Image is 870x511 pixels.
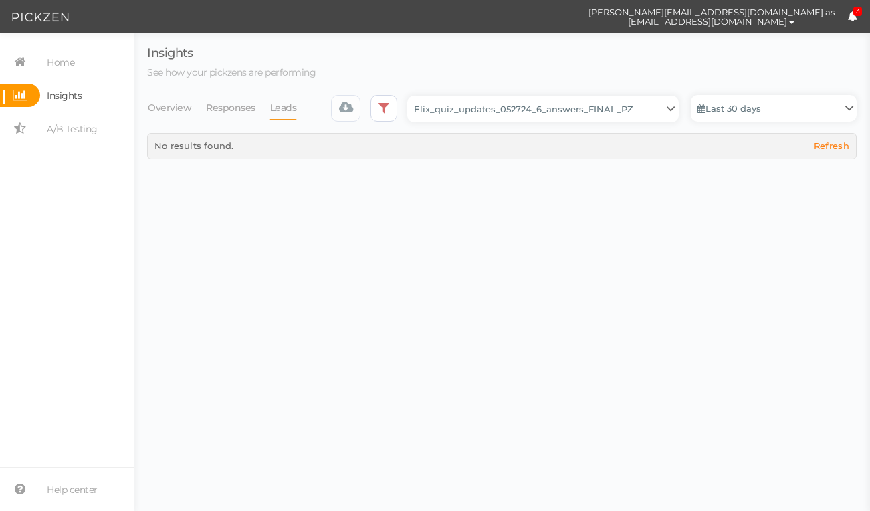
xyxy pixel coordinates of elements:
[47,479,98,500] span: Help center
[853,7,863,17] span: 3
[47,118,98,140] span: A/B Testing
[147,45,193,60] span: Insights
[47,52,74,73] span: Home
[576,1,847,33] button: [PERSON_NAME][EMAIL_ADDRESS][DOMAIN_NAME] as [EMAIL_ADDRESS][DOMAIN_NAME]
[269,95,298,120] a: Leads
[814,140,849,151] span: Refresh
[691,95,857,122] a: Last 30 days
[147,66,316,78] span: See how your pickzens are performing
[147,95,192,120] a: Overview
[588,7,835,17] span: [PERSON_NAME][EMAIL_ADDRESS][DOMAIN_NAME] as
[269,95,311,120] li: Leads
[628,16,787,27] span: [EMAIL_ADDRESS][DOMAIN_NAME]
[552,5,576,29] img: cd8312e7a6b0c0157f3589280924bf3e
[147,95,205,120] li: Overview
[205,95,256,120] a: Responses
[12,9,69,25] img: Pickzen logo
[154,140,233,151] span: No results found.
[47,85,82,106] span: Insights
[205,95,269,120] li: Responses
